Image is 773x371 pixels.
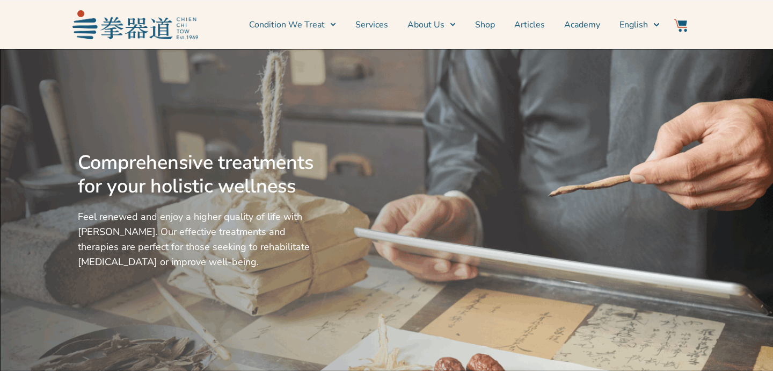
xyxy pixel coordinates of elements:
img: Website Icon-03 [674,19,687,32]
a: Articles [514,11,545,38]
a: English [619,11,659,38]
h2: Comprehensive treatments for your holistic wellness [78,151,318,198]
nav: Menu [203,11,660,38]
a: About Us [407,11,456,38]
p: Feel renewed and enjoy a higher quality of life with [PERSON_NAME]. Our effective treatments and ... [78,209,318,269]
span: English [619,18,648,31]
a: Services [355,11,388,38]
a: Condition We Treat [249,11,336,38]
a: Academy [564,11,600,38]
a: Shop [475,11,495,38]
